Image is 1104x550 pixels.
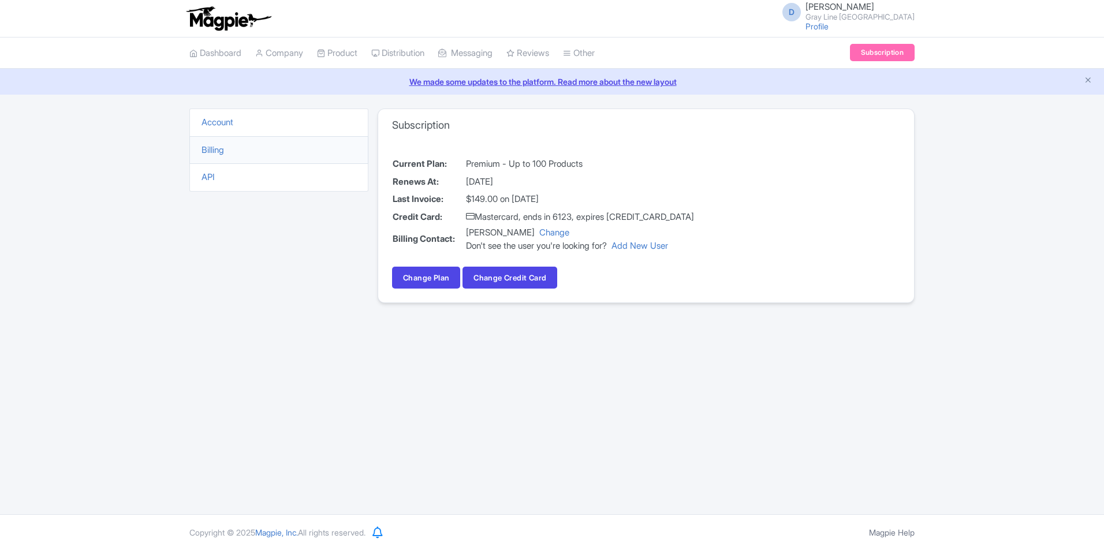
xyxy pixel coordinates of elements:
[371,38,424,69] a: Distribution
[202,171,215,182] a: API
[255,38,303,69] a: Company
[805,1,874,12] span: [PERSON_NAME]
[392,155,465,173] th: Current Plan:
[506,38,549,69] a: Reviews
[184,6,273,31] img: logo-ab69f6fb50320c5b225c76a69d11143b.png
[465,208,695,226] td: Mastercard, ends in 6123, expires [CREDIT_CARD_DATA]
[392,173,465,191] th: Renews At:
[782,3,801,21] span: D
[465,226,695,253] td: [PERSON_NAME]
[775,2,915,21] a: D [PERSON_NAME] Gray Line [GEOGRAPHIC_DATA]
[463,267,557,289] button: Change Credit Card
[202,144,224,155] a: Billing
[611,240,668,251] a: Add New User
[7,76,1097,88] a: We made some updates to the platform. Read more about the new layout
[805,13,915,21] small: Gray Line [GEOGRAPHIC_DATA]
[850,44,915,61] a: Subscription
[392,208,465,226] th: Credit Card:
[202,117,233,128] a: Account
[465,173,695,191] td: [DATE]
[392,119,450,132] h3: Subscription
[466,240,694,253] div: Don't see the user you're looking for?
[805,21,829,31] a: Profile
[539,227,569,238] a: Change
[182,526,372,538] div: Copyright © 2025 All rights reserved.
[317,38,357,69] a: Product
[465,190,695,208] td: $149.00 on [DATE]
[392,226,465,253] th: Billing Contact:
[1084,74,1092,88] button: Close announcement
[189,38,241,69] a: Dashboard
[563,38,595,69] a: Other
[438,38,493,69] a: Messaging
[255,527,298,537] span: Magpie, Inc.
[465,155,695,173] td: Premium - Up to 100 Products
[392,190,465,208] th: Last Invoice:
[869,527,915,537] a: Magpie Help
[392,267,460,289] a: Change Plan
